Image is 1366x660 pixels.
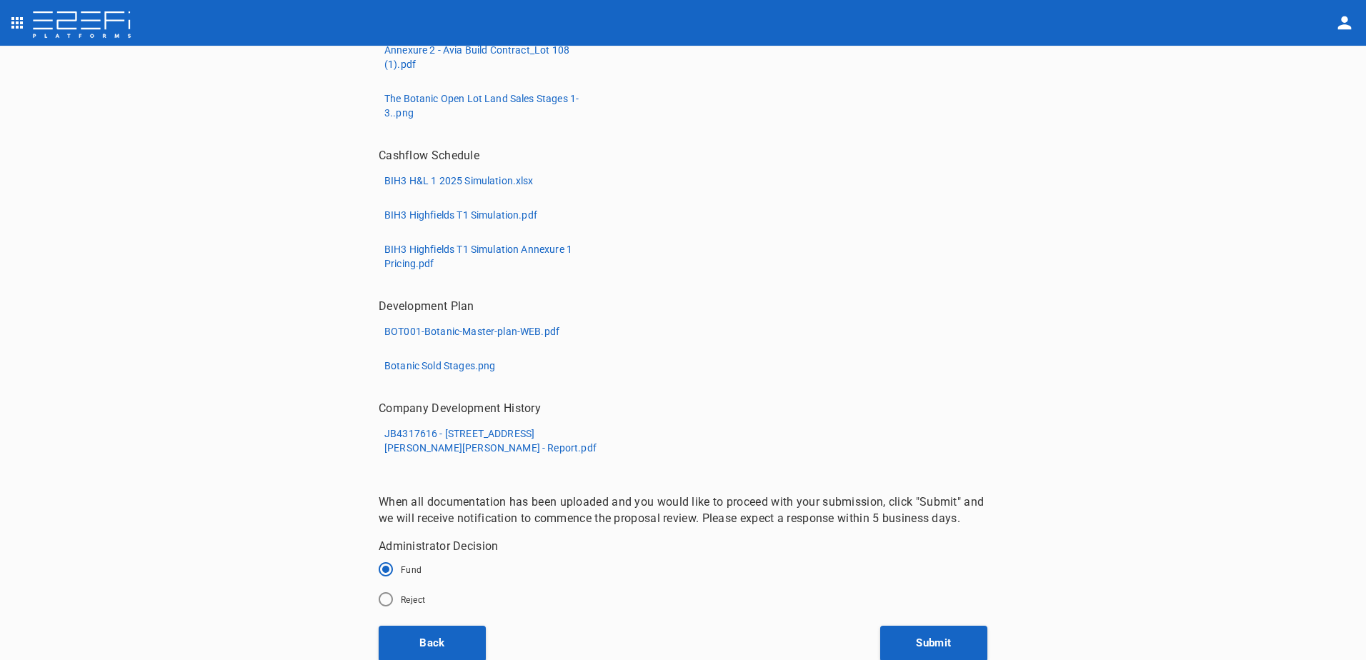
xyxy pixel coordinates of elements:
[379,147,479,164] p: Cashflow Schedule
[379,400,541,416] p: Company Development History
[384,91,598,120] p: The Botanic Open Lot Land Sales Stages 1-3..png
[384,359,495,373] p: Botanic Sold Stages.png
[379,320,565,343] button: BOT001-Botanic-Master-plan-WEB.pdf
[384,324,559,339] p: BOT001-Botanic-Master-plan-WEB.pdf
[379,494,987,526] p: When all documentation has been uploaded and you would like to proceed with your submission, clic...
[384,208,537,222] p: BIH3 Highfields T1 Simulation.pdf
[401,595,425,605] span: Reject
[379,354,501,377] button: Botanic Sold Stages.png
[384,242,598,271] p: BIH3 Highfields T1 Simulation Annexure 1 Pricing.pdf
[379,422,604,459] button: JB4317616 - [STREET_ADDRESS][PERSON_NAME][PERSON_NAME] - Report.pdf
[379,238,604,275] button: BIH3 Highfields T1 Simulation Annexure 1 Pricing.pdf
[379,169,539,192] button: BIH3 H&L 1 2025 Simulation.xlsx
[379,39,604,76] button: Annexure 2 - Avia Build Contract_Lot 108 (1).pdf
[401,565,422,575] span: Fund
[379,538,987,554] label: Administrator Decision
[384,43,598,71] p: Annexure 2 - Avia Build Contract_Lot 108 (1).pdf
[379,298,474,314] p: Development Plan
[379,87,604,124] button: The Botanic Open Lot Land Sales Stages 1-3..png
[384,174,534,188] p: BIH3 H&L 1 2025 Simulation.xlsx
[379,204,543,226] button: BIH3 Highfields T1 Simulation.pdf
[384,426,598,455] p: JB4317616 - [STREET_ADDRESS][PERSON_NAME][PERSON_NAME] - Report.pdf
